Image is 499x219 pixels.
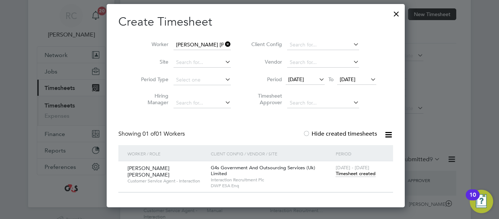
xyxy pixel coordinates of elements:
[118,14,393,30] h2: Create Timesheet
[118,130,186,138] div: Showing
[174,75,231,85] input: Select one
[174,57,231,68] input: Search for...
[326,75,336,84] span: To
[136,58,168,65] label: Site
[136,92,168,106] label: Hiring Manager
[288,76,304,83] span: [DATE]
[287,98,359,108] input: Search for...
[249,92,282,106] label: Timesheet Approver
[336,170,376,177] span: Timesheet created
[211,183,332,189] span: DWP ESA Enq
[249,76,282,83] label: Period
[136,41,168,48] label: Worker
[127,165,169,178] span: [PERSON_NAME] [PERSON_NAME]
[336,165,369,171] span: [DATE] - [DATE]
[211,177,332,183] span: Interaction Recruitment Plc
[287,57,359,68] input: Search for...
[469,195,476,204] div: 10
[249,58,282,65] label: Vendor
[127,178,205,184] span: Customer Service Agent - Interaction
[249,41,282,48] label: Client Config
[174,40,231,50] input: Search for...
[211,165,315,177] span: G4s Government And Outsourcing Services (Uk) Limited
[142,130,185,137] span: 01 Workers
[126,145,209,162] div: Worker / Role
[136,76,168,83] label: Period Type
[334,145,386,162] div: Period
[470,190,493,213] button: Open Resource Center, 10 new notifications
[142,130,156,137] span: 01 of
[209,145,334,162] div: Client Config / Vendor / Site
[340,76,355,83] span: [DATE]
[287,40,359,50] input: Search for...
[303,130,377,137] label: Hide created timesheets
[174,98,231,108] input: Search for...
